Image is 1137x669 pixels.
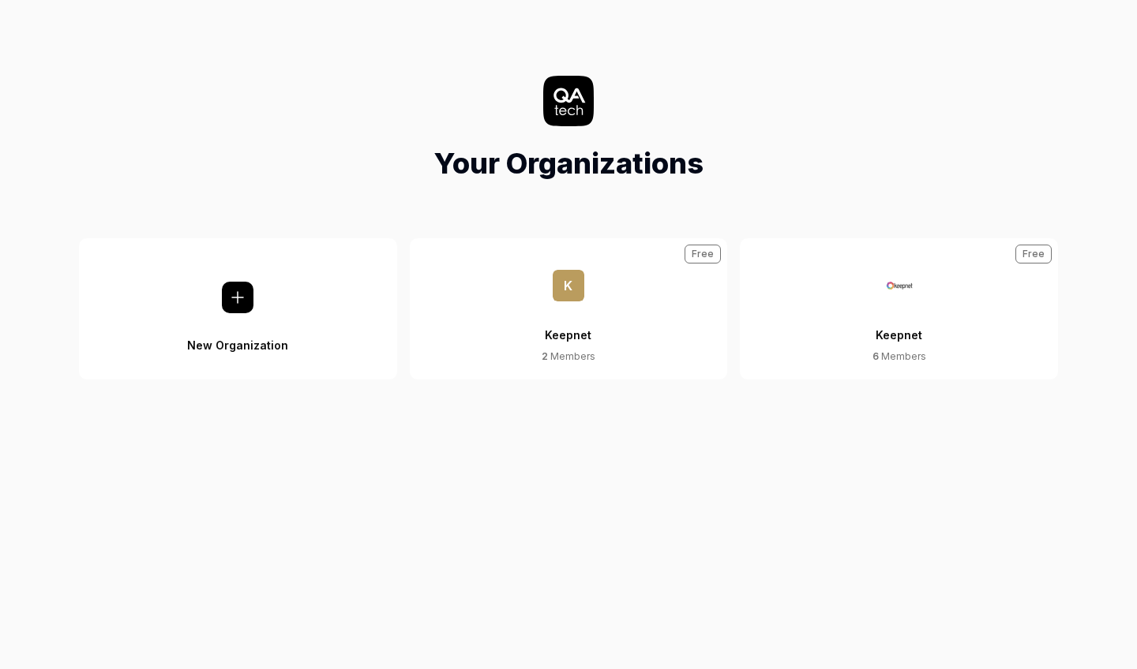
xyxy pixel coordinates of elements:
[740,238,1058,379] a: Keepnet LogoKeepnet6 MembersFree
[542,349,595,364] div: Members
[545,301,591,349] div: Keepnet
[433,142,704,185] h1: Your Organizations
[542,350,548,362] span: 2
[1015,245,1052,263] div: Free
[685,245,721,263] div: Free
[884,270,915,301] img: Keepnet Logo
[872,349,926,364] div: Members
[872,350,879,362] span: 6
[876,301,922,349] div: Keepnet
[553,270,584,301] span: K
[187,313,288,353] div: New Organization
[79,238,397,379] button: New Organization
[410,238,728,379] button: KKeepnet2 MembersFree
[740,238,1058,379] button: Keepnet6 MembersFree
